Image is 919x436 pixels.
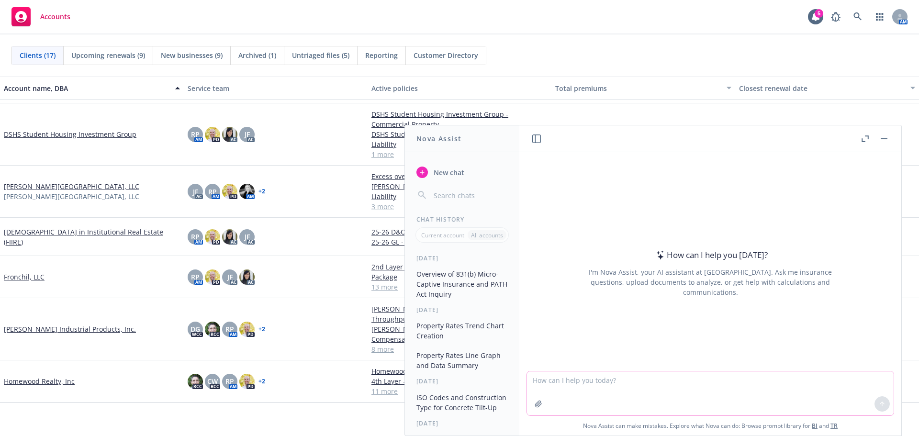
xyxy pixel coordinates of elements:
[205,127,220,142] img: photo
[413,266,512,302] button: Overview of 831(b) Micro-Captive Insurance and PATH Act Inquiry
[292,50,349,60] span: Untriaged files (5)
[184,77,368,100] button: Service team
[4,376,75,386] a: Homewood Realty, Inc
[371,366,548,376] a: Homewood Realty, Inc - Directors and Officers
[413,318,512,344] button: Property Rates Trend Chart Creation
[405,254,519,262] div: [DATE]
[225,324,234,334] span: RP
[371,129,548,149] a: DSHS Student Housing Investment Group - Excess Liability
[371,376,548,386] a: 4th Layer - $2M x $10M
[222,127,237,142] img: photo
[653,249,768,261] div: How can I help you [DATE]?
[20,50,56,60] span: Clients (17)
[227,272,233,282] span: JF
[238,50,276,60] span: Archived (1)
[205,229,220,245] img: photo
[735,77,919,100] button: Closest renewal date
[371,282,548,292] a: 13 more
[258,326,265,332] a: + 2
[40,13,70,21] span: Accounts
[193,187,198,197] span: JF
[432,168,464,178] span: New chat
[191,272,200,282] span: RP
[188,374,203,389] img: photo
[207,376,218,386] span: CW
[416,134,461,144] h1: Nova Assist
[188,83,364,93] div: Service team
[4,129,136,139] a: DSHS Student Housing Investment Group
[4,272,45,282] a: Fronchil, LLC
[739,83,905,93] div: Closest renewal date
[523,416,897,436] span: Nova Assist can make mistakes. Explore what Nova can do: Browse prompt library for and
[471,231,503,239] p: All accounts
[432,189,508,202] input: Search chats
[222,184,237,199] img: photo
[371,262,548,272] a: 2nd Layer - $10M x $5M
[371,272,548,282] a: Package
[245,232,250,242] span: JF
[371,227,548,237] a: 25-26 D&O and EPL
[239,322,255,337] img: photo
[405,377,519,385] div: [DATE]
[830,422,838,430] a: TR
[239,184,255,199] img: photo
[405,215,519,224] div: Chat History
[371,83,548,93] div: Active policies
[4,83,169,93] div: Account name, DBA
[551,77,735,100] button: Total premiums
[222,229,237,245] img: photo
[555,83,721,93] div: Total premiums
[365,50,398,60] span: Reporting
[371,109,548,129] a: DSHS Student Housing Investment Group - Commercial Property
[258,379,265,384] a: + 2
[413,390,512,415] button: ISO Codes and Construction Type for Concrete Tilt-Up
[413,164,512,181] button: New chat
[71,50,145,60] span: Upcoming renewals (9)
[239,374,255,389] img: photo
[205,322,220,337] img: photo
[815,9,823,18] div: 5
[812,422,818,430] a: BI
[4,227,180,247] a: [DEMOGRAPHIC_DATA] in Institutional Real Estate (FIIRE)
[371,149,548,159] a: 1 more
[371,171,548,181] a: Excess over GL, Hired/Non-owned Auto, Auto Liability
[576,267,845,297] div: I'm Nova Assist, your AI assistant at [GEOGRAPHIC_DATA]. Ask me insurance questions, upload docum...
[368,77,551,100] button: Active policies
[826,7,845,26] a: Report a Bug
[405,419,519,427] div: [DATE]
[414,50,478,60] span: Customer Directory
[258,189,265,194] a: + 2
[413,347,512,373] button: Property Rates Line Graph and Data Summary
[371,304,548,324] a: [PERSON_NAME] Industrial Products, Inc. - Stock Throughput
[191,232,200,242] span: RP
[371,181,548,201] a: [PERSON_NAME][GEOGRAPHIC_DATA], LLC - General Liability
[4,324,136,334] a: [PERSON_NAME] Industrial Products, Inc.
[4,191,139,201] span: [PERSON_NAME][GEOGRAPHIC_DATA], LLC
[205,269,220,285] img: photo
[405,306,519,314] div: [DATE]
[208,187,217,197] span: RP
[245,129,250,139] span: JF
[371,344,548,354] a: 8 more
[191,129,200,139] span: RP
[371,201,548,212] a: 3 more
[371,324,548,344] a: [PERSON_NAME] Industrial Products, Inc. - Workers' Compensation
[371,386,548,396] a: 11 more
[848,7,867,26] a: Search
[8,3,74,30] a: Accounts
[371,237,548,247] a: 25-26 GL - NIAC
[239,269,255,285] img: photo
[225,376,234,386] span: RP
[161,50,223,60] span: New businesses (9)
[191,324,200,334] span: DG
[421,231,464,239] p: Current account
[870,7,889,26] a: Switch app
[4,181,139,191] a: [PERSON_NAME][GEOGRAPHIC_DATA], LLC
